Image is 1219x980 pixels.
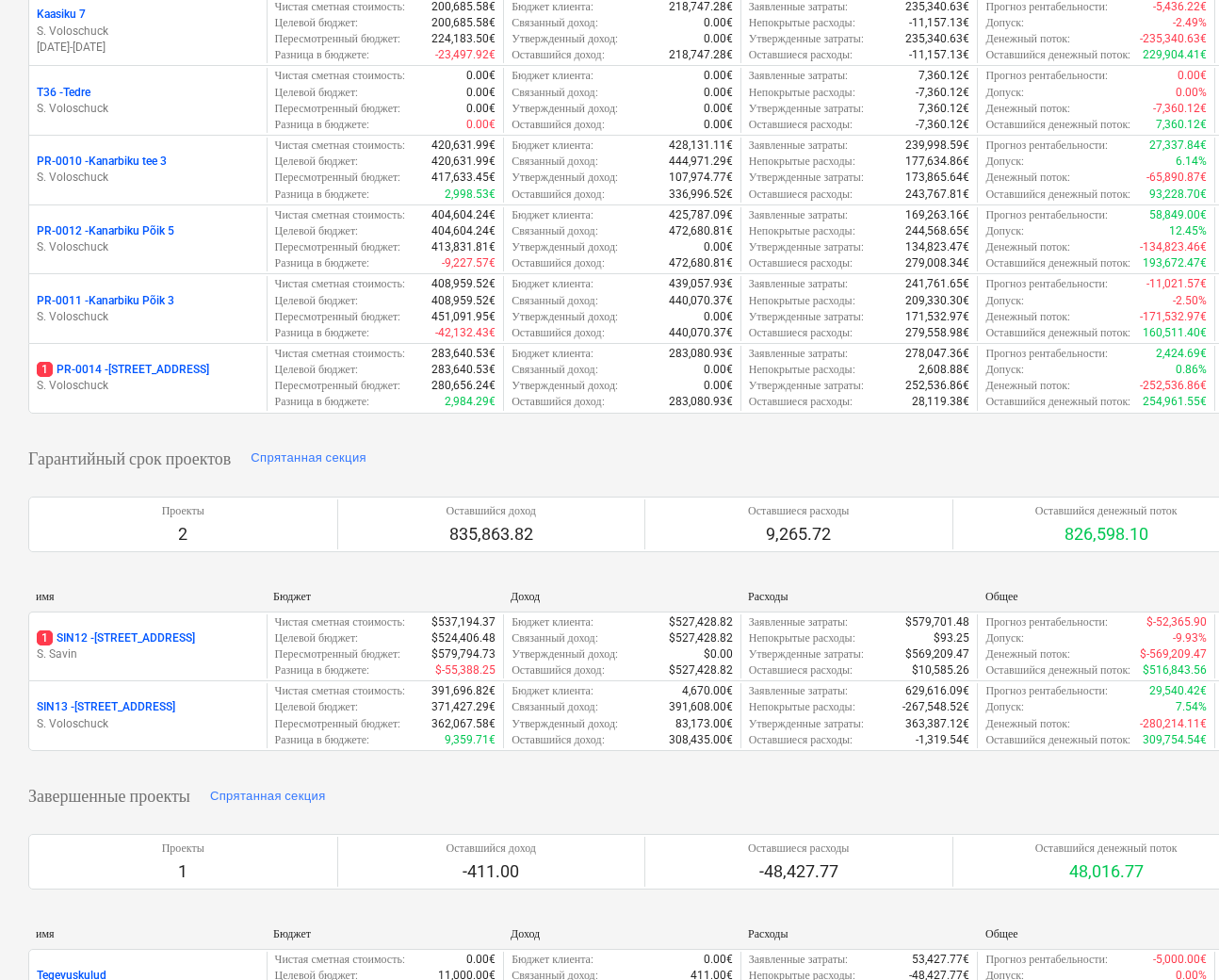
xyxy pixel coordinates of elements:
p: Денежный поток : [985,239,1070,255]
p: Разница в бюджете : [275,732,370,748]
p: 308,435.00€ [669,732,733,748]
p: Целевой бюджет : [275,223,359,239]
p: 254,961.55€ [1143,394,1207,410]
p: 12.45% [1169,223,1207,239]
div: имя [36,590,258,604]
p: Оставшиеся расходы : [749,662,853,678]
p: 2,984.29€ [445,394,496,410]
p: 0.00% [1176,85,1207,101]
p: 408,959.52€ [431,276,496,292]
p: 280,656.24€ [431,378,496,394]
p: $10,585.26 [912,662,969,678]
p: $516,843.56 [1143,662,1207,678]
p: 444,971.29€ [669,154,733,170]
p: 439,057.93€ [669,276,733,292]
p: 279,558.98€ [905,325,969,341]
p: Денежный поток : [985,31,1070,47]
p: -42,132.43€ [435,325,496,341]
p: Оставшийся доход : [512,187,604,203]
button: Спрятанная секция [246,444,371,474]
p: $0.00 [704,646,733,662]
p: Денежный поток : [985,646,1070,662]
p: S. Savin [37,646,259,662]
p: -11,021.57€ [1146,276,1207,292]
p: Заявленные затраты : [749,614,848,630]
p: Оставшийся денежный поток : [985,325,1130,341]
p: Оставшиеся расходы : [749,117,853,133]
p: Оставшиеся расходы : [749,325,853,341]
p: Бюджет клиента : [512,68,593,84]
p: 362,067.58€ [431,716,496,732]
p: Денежный поток : [985,101,1070,117]
p: Проекты [162,503,204,519]
p: Заявленные затраты : [749,138,848,154]
p: Чистая сметная стоимость : [275,614,405,630]
p: Денежный поток : [985,716,1070,732]
p: Разница в бюджете : [275,117,370,133]
p: S. Voloschuck [37,170,259,186]
p: Kaasiku 7 [37,7,86,23]
p: -171,532.97€ [1140,309,1207,325]
p: Непокрытые расходы : [749,699,855,715]
p: 9,265.72 [748,523,849,546]
p: Оставшийся доход : [512,47,604,63]
p: 235,340.63€ [905,31,969,47]
p: SIN13 - [STREET_ADDRESS] [37,699,175,715]
p: Пересмотренный бюджет : [275,646,401,662]
p: 6.14% [1176,154,1207,170]
p: $-55,388.25 [435,662,496,678]
p: Денежный поток : [985,378,1070,394]
p: Разница в бюджете : [275,255,370,271]
p: Чистая сметная стоимость : [275,276,405,292]
p: Пересмотренный бюджет : [275,170,401,186]
p: Утвержденные затраты : [749,378,864,394]
p: SIN12 - [STREET_ADDRESS] [37,630,195,646]
p: 417,633.45€ [431,170,496,186]
p: Утвержденные затраты : [749,646,864,662]
p: 107,974.77€ [669,170,733,186]
p: 283,640.53€ [431,362,496,378]
p: -65,890.87€ [1146,170,1207,186]
p: Денежный поток : [985,309,1070,325]
p: 4,670.00€ [682,683,733,699]
p: Прогноз рентабельности : [985,138,1108,154]
div: Спрятанная секция [251,448,366,469]
p: Оставшиеся расходы : [749,255,853,271]
p: S. Voloschuck [37,378,259,394]
p: Оставшийся доход : [512,255,604,271]
p: Целевой бюджет : [275,362,359,378]
p: Связанный доход : [512,699,598,715]
p: 0.00€ [704,309,733,325]
p: Пересмотренный бюджет : [275,239,401,255]
p: -11,157.13€ [909,47,969,63]
div: Доход [511,590,733,604]
p: Оставшийся денежный поток : [985,662,1130,678]
p: Допуск : [985,362,1024,378]
p: 2,998.53€ [445,187,496,203]
p: 173,865.64€ [905,170,969,186]
p: 229,904.41€ [1143,47,1207,63]
p: Непокрытые расходы : [749,223,855,239]
div: 1SIN12 -[STREET_ADDRESS]S. Savin [37,630,259,662]
p: Утвержденные затраты : [749,716,864,732]
div: Расходы [748,590,970,604]
p: Связанный доход : [512,15,598,31]
p: 7,360.12€ [1156,117,1207,133]
p: Бюджет клиента : [512,346,593,362]
p: Целевой бюджет : [275,85,359,101]
p: Оставшиеся расходы [748,503,849,519]
p: 209,330.30€ [905,293,969,309]
p: -7,360.12€ [1153,101,1207,117]
p: 0.00€ [466,117,496,133]
p: Прогноз рентабельности : [985,276,1108,292]
p: Утвержденный доход : [512,309,618,325]
p: Допуск : [985,293,1024,309]
p: Утвержденный доход : [512,239,618,255]
p: Связанный доход : [512,293,598,309]
p: 0.00€ [704,378,733,394]
p: 2,608.88€ [918,362,969,378]
p: $527,428.82 [669,630,733,646]
p: 404,604.24€ [431,223,496,239]
p: Утвержденный доход : [512,716,618,732]
p: S. Voloschuck [37,716,259,732]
